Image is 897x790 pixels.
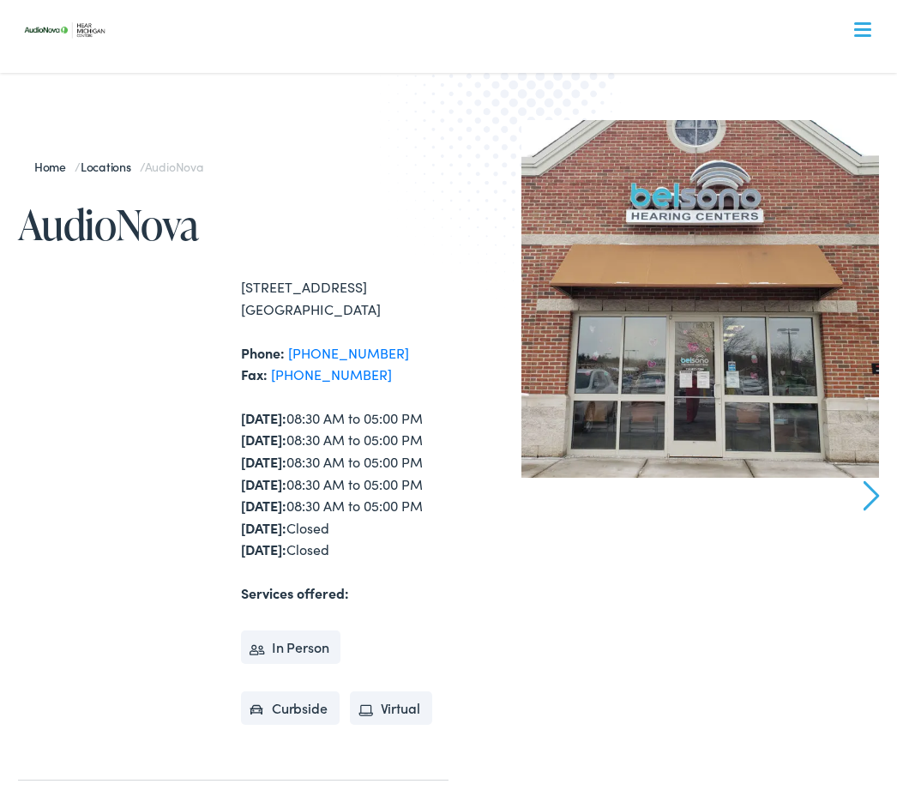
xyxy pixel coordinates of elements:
a: [PHONE_NUMBER] [271,365,392,383]
strong: [DATE]: [241,430,286,449]
strong: [DATE]: [241,452,286,471]
div: 08:30 AM to 05:00 PM 08:30 AM to 05:00 PM 08:30 AM to 05:00 PM 08:30 AM to 05:00 PM 08:30 AM to 0... [241,407,448,561]
span: / / [34,158,203,175]
strong: [DATE]: [241,408,286,427]
div: [STREET_ADDRESS] [GEOGRAPHIC_DATA] [241,276,448,320]
span: AudioNova [145,158,203,175]
a: Locations [81,158,140,175]
strong: [DATE]: [241,518,286,537]
a: Next [864,480,880,511]
a: What We Offer [31,69,879,122]
li: In Person [241,630,341,665]
strong: Fax: [241,365,268,383]
a: Home [34,158,75,175]
strong: [DATE]: [241,540,286,558]
strong: Phone: [241,343,285,362]
strong: [DATE]: [241,474,286,493]
strong: [DATE]: [241,496,286,515]
strong: Services offered: [241,583,349,602]
a: [PHONE_NUMBER] [288,343,409,362]
li: Virtual [350,691,432,726]
h1: AudioNova [18,202,448,247]
li: Curbside [241,691,340,726]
